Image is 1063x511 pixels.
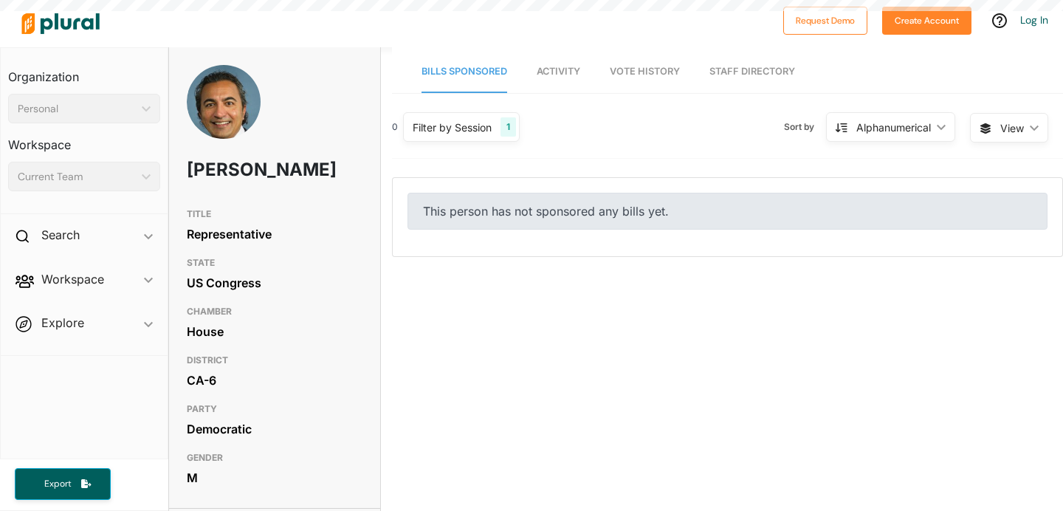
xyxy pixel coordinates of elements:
[537,66,580,77] span: Activity
[407,193,1047,230] div: This person has not sponsored any bills yet.
[187,449,362,467] h3: GENDER
[18,101,136,117] div: Personal
[41,227,80,243] h2: Search
[187,400,362,418] h3: PARTY
[1000,120,1024,136] span: View
[537,51,580,93] a: Activity
[187,148,292,192] h1: [PERSON_NAME]
[187,223,362,245] div: Representative
[783,7,867,35] button: Request Demo
[784,120,826,134] span: Sort by
[422,66,507,77] span: Bills Sponsored
[187,205,362,223] h3: TITLE
[187,369,362,391] div: CA-6
[882,7,971,35] button: Create Account
[187,254,362,272] h3: STATE
[610,51,680,93] a: Vote History
[187,303,362,320] h3: CHAMBER
[610,66,680,77] span: Vote History
[709,51,795,93] a: Staff Directory
[422,51,507,93] a: Bills Sponsored
[187,418,362,440] div: Democratic
[187,351,362,369] h3: DISTRICT
[187,467,362,489] div: M
[187,272,362,294] div: US Congress
[783,12,867,27] a: Request Demo
[856,120,931,135] div: Alphanumerical
[413,120,492,135] div: Filter by Session
[34,478,81,490] span: Export
[1020,13,1048,27] a: Log In
[8,123,160,156] h3: Workspace
[392,120,398,134] div: 0
[882,12,971,27] a: Create Account
[500,117,516,137] div: 1
[8,55,160,88] h3: Organization
[15,468,111,500] button: Export
[18,169,136,185] div: Current Team
[187,320,362,343] div: House
[187,65,261,155] img: Headshot of Ami Bera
